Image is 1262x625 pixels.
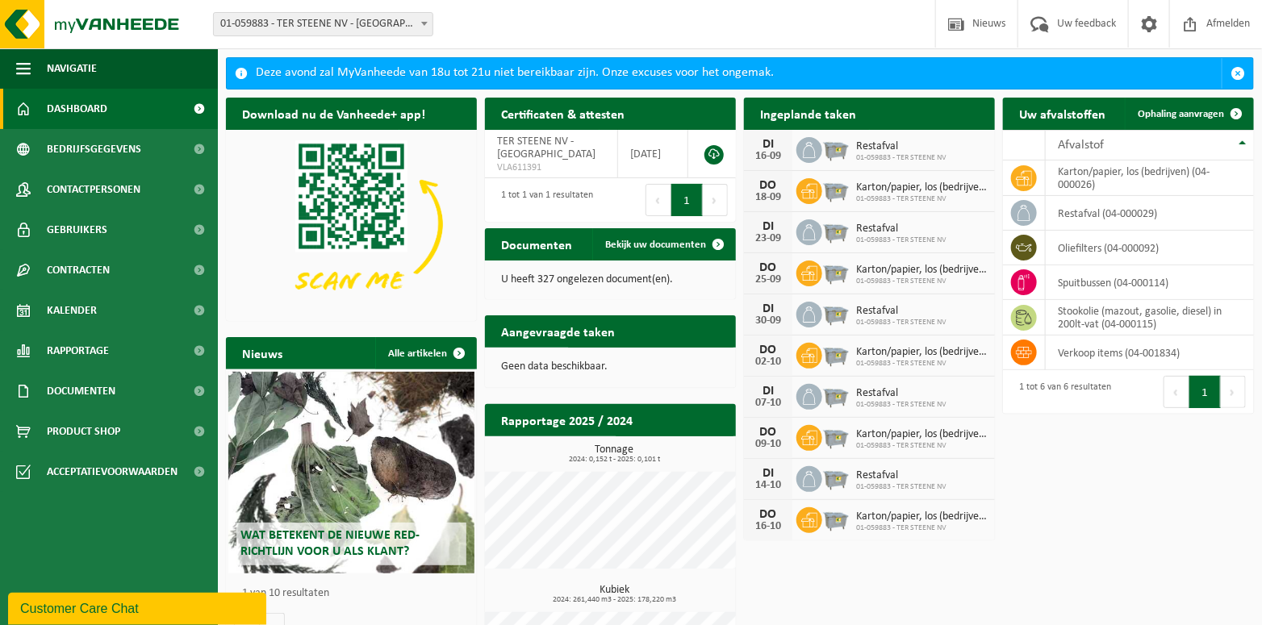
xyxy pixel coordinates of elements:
[752,480,784,491] div: 14-10
[485,228,588,260] h2: Documenten
[1046,160,1254,196] td: karton/papier, los (bedrijven) (04-000026)
[856,153,946,163] span: 01-059883 - TER STEENE NV
[1221,376,1246,408] button: Next
[375,337,475,369] a: Alle artikelen
[856,469,946,482] span: Restafval
[752,426,784,439] div: DO
[47,452,178,492] span: Acceptatievoorwaarden
[856,194,987,204] span: 01-059883 - TER STEENE NV
[856,235,946,245] span: 01-059883 - TER STEENE NV
[256,58,1222,89] div: Deze avond zal MyVanheede van 18u tot 21u niet bereikbaar zijn. Onze excuses voor het ongemak.
[501,274,720,285] p: U heeft 327 ongelezen document(en).
[47,331,109,371] span: Rapportage
[752,439,784,450] div: 09-10
[671,184,703,216] button: 1
[856,428,987,441] span: Karton/papier, los (bedrijven)
[493,585,736,604] h3: Kubiek
[856,400,946,410] span: 01-059883 - TER STEENE NV
[493,596,736,604] span: 2024: 261,440 m3 - 2025: 178,220 m3
[752,179,784,192] div: DO
[822,258,850,285] img: WB-2500-GAL-GY-01
[47,89,107,129] span: Dashboard
[856,387,946,400] span: Restafval
[822,135,850,162] img: WB-2500-GAL-GY-01
[752,508,784,521] div: DO
[1046,265,1254,300] td: spuitbussen (04-000114)
[856,441,987,451] span: 01-059883 - TER STEENE NV
[47,371,115,411] span: Documenten
[856,482,946,492] span: 01-059883 - TER STEENE NV
[646,184,671,216] button: Previous
[1046,335,1254,370] td: verkoop items (04-001834)
[856,523,987,533] span: 01-059883 - TER STEENE NV
[822,340,850,368] img: WB-2500-GAL-GY-01
[1164,376,1189,408] button: Previous
[703,184,728,216] button: Next
[47,411,120,452] span: Product Shop
[752,233,784,244] div: 23-09
[822,505,850,532] img: WB-2500-GAL-GY-01
[1046,196,1254,231] td: restafval (04-000029)
[822,423,850,450] img: WB-2500-GAL-GY-01
[226,337,299,369] h2: Nieuws
[47,48,97,89] span: Navigatie
[752,274,784,285] div: 25-09
[752,302,784,315] div: DI
[856,318,946,327] span: 01-059883 - TER STEENE NV
[485,315,631,347] h2: Aangevraagde taken
[213,12,433,36] span: 01-059883 - TER STEENE NV - OOSTENDE
[822,299,850,327] img: WB-2500-GAL-GY-01
[752,192,784,203] div: 18-09
[752,344,784,356] div: DO
[485,98,641,129] h2: Certificaten & attesten
[47,290,97,331] span: Kalender
[8,590,270,625] iframe: chat widget
[240,529,420,557] span: Wat betekent de nieuwe RED-richtlijn voor u als klant?
[226,98,441,129] h2: Download nu de Vanheede+ app!
[493,456,736,464] span: 2024: 0,152 t - 2025: 0,101 t
[822,176,850,203] img: WB-2500-GAL-GY-01
[501,361,720,373] p: Geen data beschikbaar.
[752,151,784,162] div: 16-09
[856,264,987,277] span: Karton/papier, los (bedrijven)
[744,98,872,129] h2: Ingeplande taken
[47,210,107,250] span: Gebruikers
[856,359,987,369] span: 01-059883 - TER STEENE NV
[856,510,987,523] span: Karton/papier, los (bedrijven)
[242,588,469,599] p: 1 van 10 resultaten
[497,161,605,174] span: VLA611391
[752,220,784,233] div: DI
[856,140,946,153] span: Restafval
[856,305,946,318] span: Restafval
[1058,139,1104,152] span: Afvalstof
[493,444,736,464] h3: Tonnage
[822,217,850,244] img: WB-2500-GAL-GY-01
[47,169,140,210] span: Contactpersonen
[752,521,784,532] div: 16-10
[752,398,784,409] div: 07-10
[752,467,784,480] div: DI
[822,464,850,491] img: WB-2500-GAL-GY-01
[752,385,784,398] div: DI
[1189,376,1221,408] button: 1
[1003,98,1122,129] h2: Uw afvalstoffen
[1046,300,1254,335] td: stookolie (mazout, gasolie, diesel) in 200lt-vat (04-000115)
[752,356,784,368] div: 02-10
[47,129,141,169] span: Bedrijfsgegevens
[616,435,734,468] a: Bekijk rapportage
[47,250,110,290] span: Contracten
[497,135,595,160] span: TER STEENE NV - [GEOGRAPHIC_DATA]
[856,346,987,359] span: Karton/papier, los (bedrijven)
[752,315,784,327] div: 30-09
[856,277,987,286] span: 01-059883 - TER STEENE NV
[226,130,477,318] img: Download de VHEPlus App
[822,381,850,409] img: WB-2500-GAL-GY-01
[1011,374,1111,410] div: 1 tot 6 van 6 resultaten
[856,181,987,194] span: Karton/papier, los (bedrijven)
[493,182,593,218] div: 1 tot 1 van 1 resultaten
[214,13,433,35] span: 01-059883 - TER STEENE NV - OOSTENDE
[228,372,474,573] a: Wat betekent de nieuwe RED-richtlijn voor u als klant?
[485,404,649,435] h2: Rapportage 2025 / 2024
[1125,98,1252,130] a: Ophaling aanvragen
